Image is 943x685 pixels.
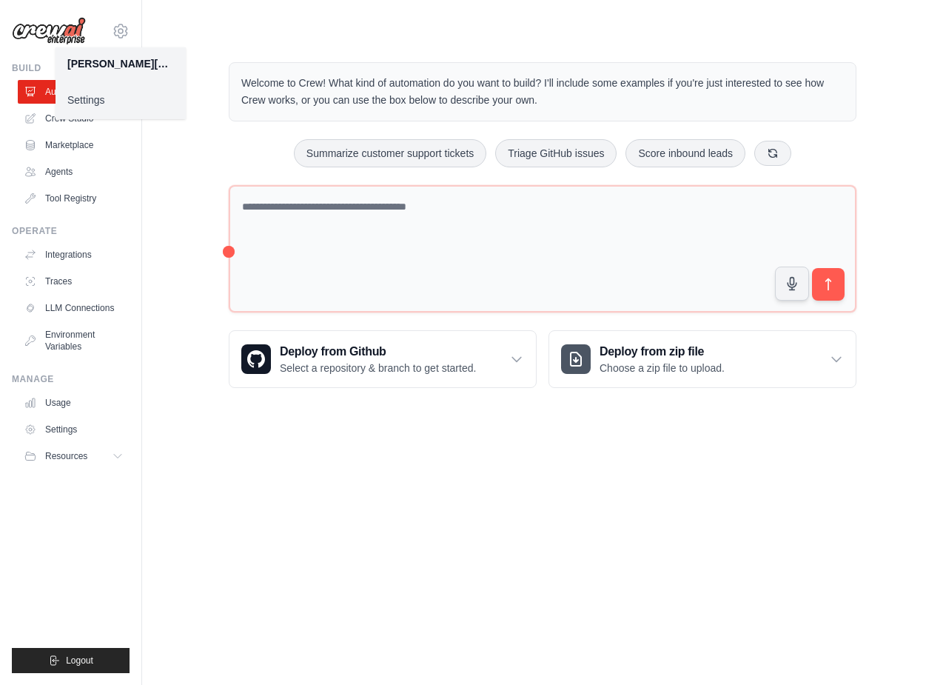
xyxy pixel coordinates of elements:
h3: Deploy from zip file [600,343,725,361]
iframe: Chat Widget [869,614,943,685]
a: Environment Variables [18,323,130,358]
button: Resources [18,444,130,468]
a: Settings [18,418,130,441]
a: Marketplace [18,133,130,157]
p: Welcome to Crew! What kind of automation do you want to build? I'll include some examples if you'... [241,75,844,109]
a: Agents [18,160,130,184]
a: Traces [18,270,130,293]
button: Summarize customer support tickets [294,139,486,167]
button: Logout [12,648,130,673]
div: Build [12,62,130,74]
div: Operate [12,225,130,237]
a: Usage [18,391,130,415]
span: Resources [45,450,87,462]
button: Score inbound leads [625,139,745,167]
a: Integrations [18,243,130,267]
img: Logo [12,17,86,45]
a: Settings [56,87,186,113]
a: Crew Studio [18,107,130,130]
button: Triage GitHub issues [495,139,617,167]
h3: Deploy from Github [280,343,476,361]
p: Select a repository & branch to get started. [280,361,476,375]
div: [PERSON_NAME][EMAIL_ADDRESS][DOMAIN_NAME] [67,56,174,71]
p: Choose a zip file to upload. [600,361,725,375]
span: Logout [66,655,93,666]
a: Automations [18,80,130,104]
div: Manage [12,373,130,385]
a: Tool Registry [18,187,130,210]
a: LLM Connections [18,296,130,320]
